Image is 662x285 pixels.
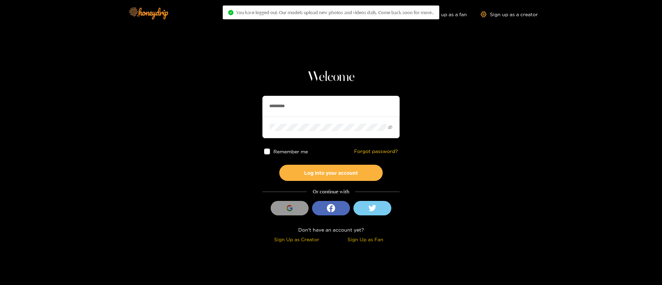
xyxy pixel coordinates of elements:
div: Sign Up as Fan [333,235,398,243]
span: Remember me [273,149,308,154]
div: Or continue with [262,188,400,196]
button: Log into your account [279,165,383,181]
span: check-circle [228,10,233,15]
h1: Welcome [262,69,400,85]
div: Don't have an account yet? [262,226,400,234]
a: Sign up as a fan [420,11,467,17]
span: eye-invisible [388,125,392,130]
a: Forgot password? [354,149,398,154]
div: Sign Up as Creator [264,235,329,243]
span: You have logged out. Our models upload new photos and videos daily. Come back soon for more.. [236,10,434,15]
a: Sign up as a creator [481,11,538,17]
